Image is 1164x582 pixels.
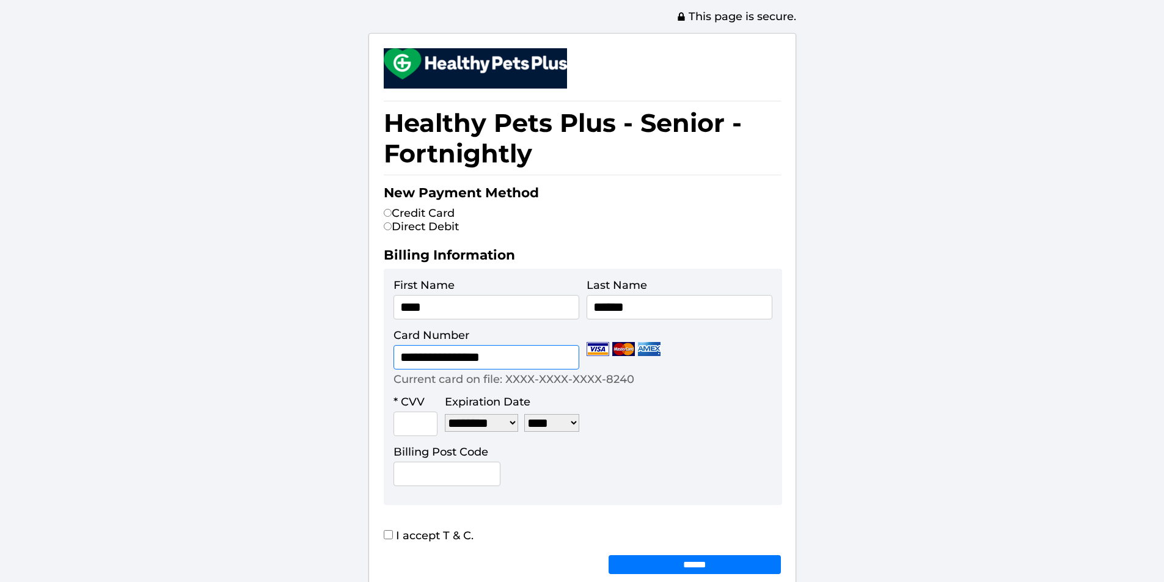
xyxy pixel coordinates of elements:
p: Current card on file: XXXX-XXXX-XXXX-8240 [393,373,634,386]
label: * CVV [393,395,425,409]
input: Direct Debit [384,222,392,230]
label: Billing Post Code [393,445,488,459]
label: First Name [393,278,455,292]
img: Visa [587,342,609,356]
h1: Healthy Pets Plus - Senior - Fortnightly [384,101,781,175]
span: This page is secure. [676,10,796,23]
label: Credit Card [384,206,455,220]
label: Last Name [587,278,647,292]
label: Expiration Date [445,395,530,409]
input: I accept T & C. [384,530,393,539]
label: Direct Debit [384,220,459,233]
label: I accept T & C. [384,529,474,542]
img: Amex [638,342,661,356]
label: Card Number [393,329,469,342]
input: Credit Card [384,209,392,217]
h2: Billing Information [384,247,781,269]
img: Mastercard [612,342,635,356]
img: small.png [384,48,567,79]
h2: New Payment Method [384,184,781,206]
